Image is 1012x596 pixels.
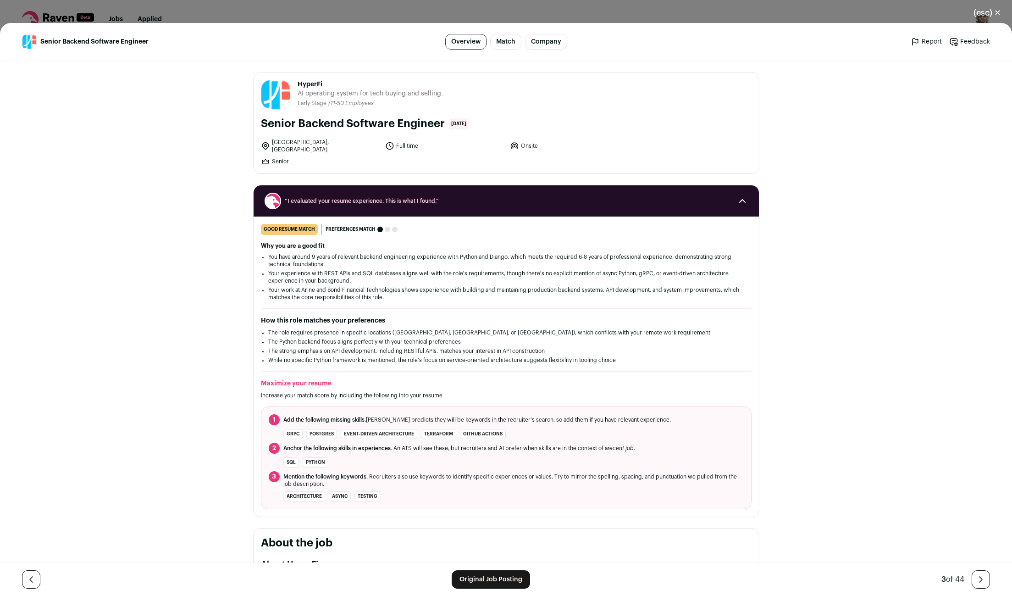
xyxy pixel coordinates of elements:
[22,32,36,51] img: f1cb00afcc3c4c10fdde7922702e87f3b5912bdee57d0b239b2e58426269ba09.png
[285,197,728,205] span: “I evaluated your resume experience. This is what I found.”
[261,117,445,131] h1: Senior Backend Software Engineer
[283,446,391,451] span: Anchor the following skills in experiences
[306,429,337,439] li: Postgres
[354,491,381,501] li: testing
[328,100,374,107] li: /
[385,139,504,153] li: Full time
[329,491,351,501] li: async
[261,558,752,571] h2: About HyperFi
[261,139,380,153] li: [GEOGRAPHIC_DATA], [GEOGRAPHIC_DATA]
[421,429,456,439] li: Terraform
[268,338,744,345] li: The Python backend focus aligns perfectly with your technical preferences
[268,347,744,355] li: The strong emphasis on API development, including RESTful APIs, matches your interest in API cons...
[525,34,567,50] a: Company
[283,416,671,423] span: [PERSON_NAME] predicts they will be keywords in the recruiter's search, so add them if you have r...
[510,139,629,153] li: Onsite
[341,429,417,439] li: event-driven architecture
[261,224,318,235] div: good resume match
[283,429,303,439] li: gRPC
[962,3,1012,23] button: Close modal
[268,286,744,301] li: Your work at Arine and Bond Financial Technologies shows experience with building and maintaining...
[445,34,487,50] a: Overview
[949,37,990,46] a: Feedback
[283,474,366,479] span: Mention the following keywords
[448,118,469,129] span: [DATE]
[326,225,376,234] span: Preferences match
[283,445,635,452] span: . An ATS will see these, but recruiters and AI prefer when skills are in the context of a
[941,574,964,585] div: of 44
[283,457,299,468] li: SQL
[283,417,366,423] span: Add the following missing skills.
[941,576,946,583] span: 3
[261,392,752,399] p: Increase your match score by including the following into your resume
[269,471,280,482] span: 3
[261,379,752,388] h2: Maximize your resume
[268,270,744,284] li: Your experience with REST APIs and SQL databases aligns well with the role's requirements, though...
[298,80,443,89] span: HyperFi
[268,329,744,336] li: The role requires presence in specific locations ([GEOGRAPHIC_DATA], [GEOGRAPHIC_DATA], or [GEOGR...
[490,34,521,50] a: Match
[261,316,752,325] h2: How this role matches your preferences
[269,443,280,454] span: 2
[268,253,744,268] li: You have around 9 years of relevant backend engineering experience with Python and Django, which ...
[40,37,149,46] span: Senior Backend Software Engineer
[911,37,942,46] a: Report
[452,570,530,589] a: Original Job Posting
[608,446,635,451] i: recent job.
[283,473,744,488] span: . Recruiters also use keywords to identify specific experiences or values. Try to mirror the spel...
[298,100,328,107] li: Early Stage
[261,242,752,250] h2: Why you are a good fit
[268,356,744,364] li: While no specific Python framework is mentioned, the role's focus on service-oriented architectur...
[331,100,374,106] span: 11-50 Employees
[261,74,290,115] img: f1cb00afcc3c4c10fdde7922702e87f3b5912bdee57d0b239b2e58426269ba09.png
[303,457,328,468] li: Python
[261,157,380,166] li: Senior
[261,536,752,551] h2: About the job
[269,414,280,425] span: 1
[298,89,443,98] span: AI operating system for tech buying and selling.
[460,429,506,439] li: GitHub Actions
[283,491,325,501] li: architecture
